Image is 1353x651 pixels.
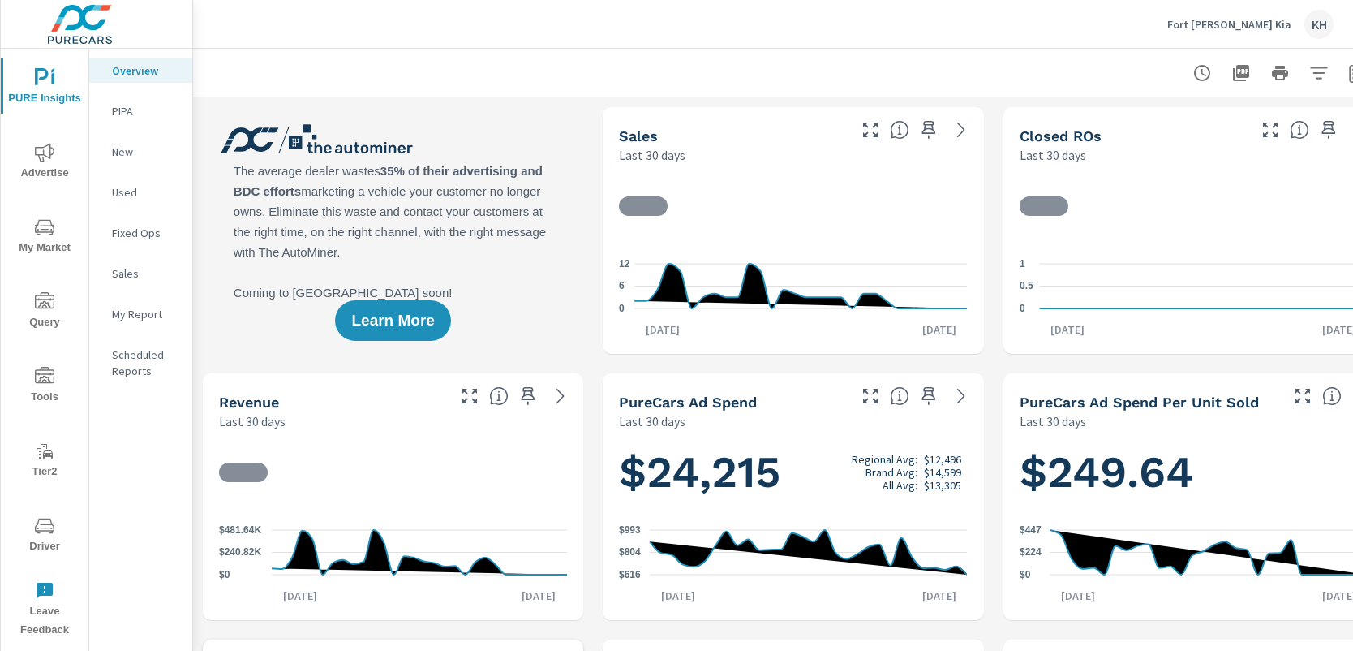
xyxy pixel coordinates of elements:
p: [DATE] [510,588,567,604]
text: 12 [619,258,630,269]
p: New [112,144,179,160]
h5: Sales [619,127,658,144]
span: Average cost of advertising per each vehicle sold at the dealer over the selected date range. The... [1322,386,1342,406]
p: PIPA [112,103,179,119]
p: [DATE] [1050,588,1106,604]
button: Make Fullscreen [457,383,483,409]
p: Fixed Ops [112,225,179,241]
span: Save this to your personalized report [916,383,942,409]
p: Last 30 days [619,145,685,165]
span: Advertise [6,143,84,183]
p: $13,305 [924,479,961,492]
div: PIPA [89,99,192,123]
text: 0 [1020,303,1025,314]
div: nav menu [1,49,88,646]
div: New [89,140,192,164]
p: [DATE] [634,321,691,338]
p: [DATE] [911,321,968,338]
span: Save this to your personalized report [515,383,541,409]
button: Print Report [1264,57,1296,89]
a: See more details in report [948,383,974,409]
p: $12,496 [924,453,961,466]
span: Save this to your personalized report [1316,117,1342,143]
button: "Export Report to PDF" [1225,57,1257,89]
span: Total sales revenue over the selected date range. [Source: This data is sourced from the dealer’s... [489,386,509,406]
span: Leave Feedback [6,581,84,640]
p: $14,599 [924,466,961,479]
span: Total cost of media for all PureCars channels for the selected dealership group over the selected... [890,386,909,406]
div: Overview [89,58,192,83]
p: Last 30 days [219,412,286,431]
p: Overview [112,63,179,79]
button: Learn More [335,300,450,341]
text: 1 [1020,258,1025,269]
span: My Market [6,218,84,257]
text: $616 [619,569,641,580]
div: Sales [89,261,192,286]
p: [DATE] [650,588,707,604]
text: 0 [619,303,625,314]
button: Apply Filters [1303,57,1335,89]
h1: $24,215 [619,445,967,500]
h5: Revenue [219,394,279,411]
h5: Closed ROs [1020,127,1102,144]
a: See more details in report [948,117,974,143]
div: KH [1304,10,1334,39]
p: Last 30 days [1020,145,1086,165]
p: Last 30 days [619,412,685,431]
text: $804 [619,547,641,558]
p: My Report [112,306,179,322]
span: Tools [6,367,84,407]
span: Number of Repair Orders Closed by the selected dealership group over the selected time range. [So... [1290,120,1309,140]
div: Fixed Ops [89,221,192,245]
span: Driver [6,516,84,556]
div: Scheduled Reports [89,343,192,383]
p: Last 30 days [1020,412,1086,431]
text: 6 [619,281,625,292]
span: PURE Insights [6,68,84,108]
p: Scheduled Reports [112,347,179,379]
div: Used [89,180,192,205]
text: $481.64K [219,524,261,536]
text: $0 [1020,569,1031,580]
p: Brand Avg: [865,466,917,479]
p: [DATE] [272,588,329,604]
text: $240.82K [219,547,261,558]
text: $993 [619,524,641,536]
button: Make Fullscreen [857,383,883,409]
text: $447 [1020,524,1042,536]
button: Make Fullscreen [1257,117,1283,143]
div: My Report [89,302,192,326]
span: Number of vehicles sold by the dealership over the selected date range. [Source: This data is sou... [890,120,909,140]
text: $0 [219,569,230,580]
p: [DATE] [911,588,968,604]
button: Make Fullscreen [1290,383,1316,409]
text: 0.5 [1020,281,1033,292]
p: Used [112,184,179,200]
span: Query [6,292,84,332]
span: Tier2 [6,442,84,481]
a: See more details in report [548,383,573,409]
p: All Avg: [883,479,917,492]
h5: PureCars Ad Spend Per Unit Sold [1020,394,1259,411]
p: Regional Avg: [852,453,917,466]
span: Learn More [351,313,434,328]
span: Save this to your personalized report [916,117,942,143]
p: [DATE] [1039,321,1096,338]
p: Fort [PERSON_NAME] Kia [1167,17,1291,32]
text: $224 [1020,546,1042,558]
h5: PureCars Ad Spend [619,394,757,411]
p: Sales [112,265,179,282]
button: Make Fullscreen [857,117,883,143]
